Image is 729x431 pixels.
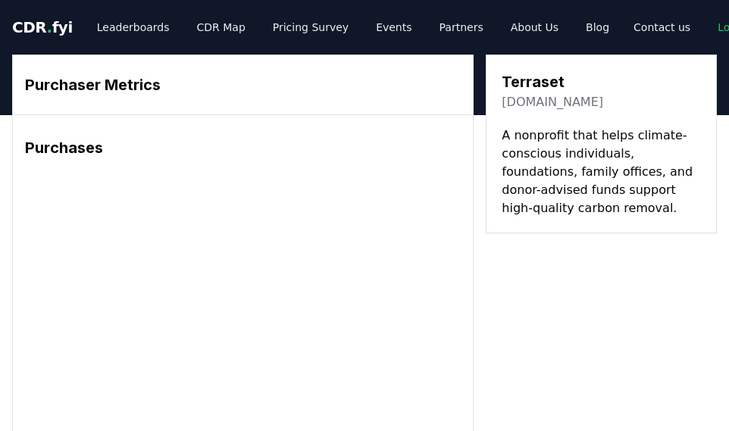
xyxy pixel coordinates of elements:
[12,18,73,36] span: CDR fyi
[502,70,603,93] h3: Terraset
[25,136,461,159] h3: Purchases
[85,14,182,41] a: Leaderboards
[502,93,603,111] a: [DOMAIN_NAME]
[364,14,424,41] a: Events
[499,14,571,41] a: About Us
[25,73,461,96] h3: Purchaser Metrics
[574,14,621,41] a: Blog
[502,126,701,217] p: A nonprofit that helps climate-conscious individuals, foundations, family offices, and donor-advi...
[185,14,258,41] a: CDR Map
[47,18,52,36] span: .
[621,14,702,41] a: Contact us
[427,14,496,41] a: Partners
[85,14,621,41] nav: Main
[12,17,73,38] a: CDR.fyi
[261,14,361,41] a: Pricing Survey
